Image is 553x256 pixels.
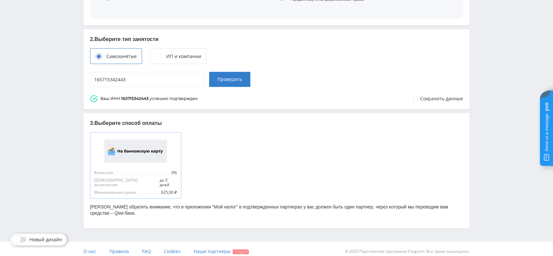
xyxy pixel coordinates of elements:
input: Введите ваш ИНН [90,72,204,87]
span: Cookies [164,248,181,254]
span: Скидки [233,249,249,254]
p: [PERSON_NAME] обратить внимание, что в приложении "Мой налог" в подтвержденных партнерах у вас до... [90,204,463,217]
span: Комиссия [94,170,115,175]
span: до 5 дней [158,178,177,187]
div: Сохранить данные [420,96,463,101]
span: Новый дизайн [29,237,62,242]
span: Минимальная сумма [94,190,137,195]
img: На банковскую карту самозанятого [104,140,167,163]
span: Наши партнеры [194,248,231,254]
span: 0% [170,170,177,175]
span: FAQ [142,248,151,254]
span: О нас [83,248,96,254]
div: ИП и компании [166,53,201,60]
span: 625,00 ₽ [160,190,177,195]
p: 3. Выберите способ оплаты [90,120,463,127]
span: Проверить [217,77,242,82]
div: Ваш ИНН успешно подтвержден [100,96,198,101]
p: 2. Выберите тип занятости [90,36,463,43]
span: [DEMOGRAPHIC_DATA] зачисления [94,178,158,187]
div: Самозанятые [106,53,137,60]
span: Правила [109,248,129,254]
button: Проверить [209,72,250,87]
strong: 165715342443 [120,96,150,101]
